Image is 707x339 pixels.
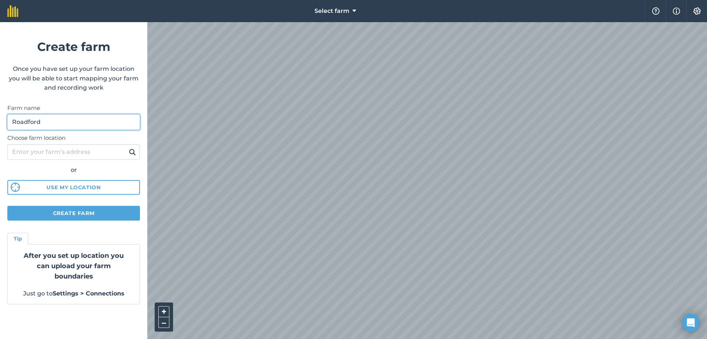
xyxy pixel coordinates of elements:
img: svg+xml;base64,PHN2ZyB4bWxucz0iaHR0cDovL3d3dy53My5vcmcvMjAwMC9zdmciIHdpZHRoPSIxOSIgaGVpZ2h0PSIyNC... [129,148,136,156]
button: + [158,306,169,317]
div: Open Intercom Messenger [682,314,700,332]
img: svg+xml;base64,PHN2ZyB4bWxucz0iaHR0cDovL3d3dy53My5vcmcvMjAwMC9zdmciIHdpZHRoPSIxNyIgaGVpZ2h0PSIxNy... [673,7,680,15]
strong: After you set up location you can upload your farm boundaries [24,252,124,280]
strong: Settings > Connections [53,290,124,297]
img: fieldmargin Logo [7,5,18,17]
label: Farm name [7,104,140,113]
button: Create farm [7,206,140,221]
img: A question mark icon [651,7,660,15]
p: Just go to [17,289,131,298]
input: Farm name [7,114,140,130]
img: svg%3e [11,183,20,192]
button: Use my location [7,180,140,195]
p: Once you have set up your farm location you will be able to start mapping your farm and recording... [7,64,140,93]
div: or [7,165,140,175]
span: Select farm [314,7,349,15]
button: – [158,317,169,328]
img: A cog icon [693,7,701,15]
input: Enter your farm’s address [7,144,140,160]
label: Choose farm location [7,134,140,142]
h1: Create farm [7,37,140,56]
h4: Tip [14,235,22,243]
